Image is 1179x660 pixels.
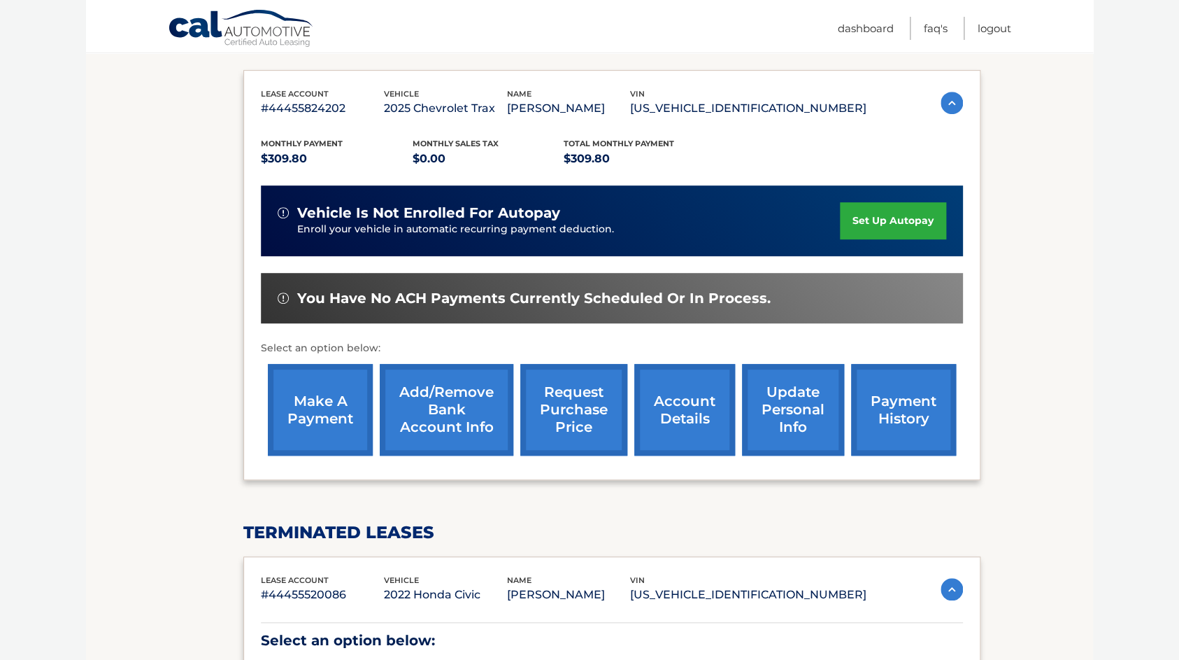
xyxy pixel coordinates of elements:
img: alert-white.svg [278,293,289,304]
p: 2025 Chevrolet Trax [384,99,507,118]
a: Dashboard [838,17,894,40]
span: vehicle [384,575,419,585]
span: name [507,89,531,99]
a: make a payment [268,364,373,456]
p: [US_VEHICLE_IDENTIFICATION_NUMBER] [630,99,866,118]
span: Monthly sales Tax [413,139,499,148]
p: [PERSON_NAME] [507,99,630,118]
p: Enroll your vehicle in automatic recurring payment deduction. [297,222,840,237]
span: vin [630,575,645,585]
span: lease account [261,575,329,585]
p: #44455520086 [261,585,384,605]
span: lease account [261,89,329,99]
img: accordion-active.svg [941,92,963,114]
p: [US_VEHICLE_IDENTIFICATION_NUMBER] [630,585,866,605]
img: accordion-active.svg [941,578,963,601]
a: Logout [978,17,1011,40]
span: Monthly Payment [261,139,343,148]
a: request purchase price [520,364,627,456]
a: set up autopay [840,202,946,239]
p: Select an option below: [261,629,963,653]
a: update personal info [742,364,844,456]
p: $309.80 [261,149,413,169]
span: name [507,575,531,585]
a: Add/Remove bank account info [380,364,513,456]
img: alert-white.svg [278,207,289,218]
p: [PERSON_NAME] [507,585,630,605]
span: You have no ACH payments currently scheduled or in process. [297,290,771,307]
p: $309.80 [564,149,715,169]
span: Total Monthly Payment [564,139,674,148]
a: FAQ's [924,17,948,40]
p: #44455824202 [261,99,384,118]
p: Select an option below: [261,340,963,357]
a: account details [634,364,735,456]
a: payment history [851,364,956,456]
a: Cal Automotive [168,9,315,50]
p: 2022 Honda Civic [384,585,507,605]
span: vehicle is not enrolled for autopay [297,204,560,222]
p: $0.00 [413,149,564,169]
span: vin [630,89,645,99]
h2: terminated leases [243,522,980,543]
span: vehicle [384,89,419,99]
